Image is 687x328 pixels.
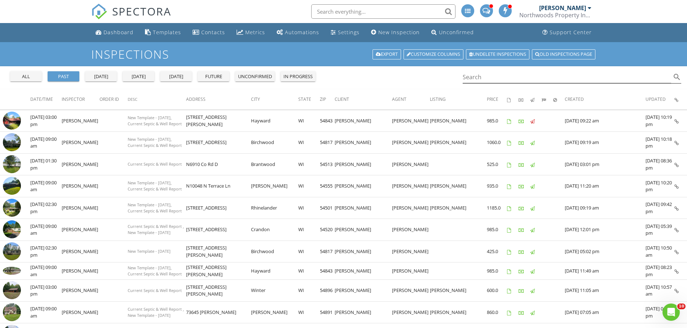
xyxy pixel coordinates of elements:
td: Rhinelander [251,197,298,219]
td: [DATE] 10:20 pm [646,175,674,197]
td: [PERSON_NAME] [392,280,430,302]
img: 9350411%2Fcover_photos%2FmCq1PTyRf2ipBQrcZdXw%2Fsmall.jpg [3,112,21,130]
th: Listing: Not sorted. [430,89,487,109]
th: Address: Not sorted. [186,89,251,109]
a: Settings [328,26,362,39]
div: future [201,73,226,80]
span: Date/Time [30,96,53,102]
span: Current Septic & Well Report [128,288,182,293]
th: Canceled: Not sorted. [553,89,565,109]
th: Submitted: Not sorted. [542,89,553,109]
div: unconfirmed [238,73,272,80]
td: 54817 [320,241,335,262]
a: Customize Columns [404,49,463,59]
td: 1060.0 [487,132,507,154]
img: 9323572%2Fcover_photos%2FLUmZISnZkbyHgvvoHTnb%2Fsmall.jpg [3,155,21,173]
span: Agent [392,96,406,102]
td: [DATE] 12:01 pm [565,219,646,241]
td: [PERSON_NAME] [62,153,100,175]
a: Metrics [234,26,268,39]
span: SPECTORA [112,4,171,19]
button: future [198,71,229,81]
td: [DATE] 05:02 pm [565,241,646,262]
td: [PERSON_NAME] [251,175,298,197]
span: New Template - [DATE], Current Septic & Well Report [128,265,182,277]
td: 54891 [320,301,335,323]
td: 54501 [320,197,335,219]
th: Updated: Not sorted. [646,89,674,109]
button: [DATE] [85,71,117,81]
td: [DATE] 11:20 am [565,175,646,197]
td: [DATE] 10:18 pm [646,132,674,154]
td: [DATE] 03:00 pm [30,110,62,132]
span: Listing [430,96,446,102]
td: [DATE] 09:22 am [565,110,646,132]
td: [PERSON_NAME] [335,197,392,219]
td: 54843 [320,110,335,132]
th: Client: Not sorted. [335,89,392,109]
th: City: Not sorted. [251,89,298,109]
th: Paid: Not sorted. [519,89,530,109]
td: [PERSON_NAME] [392,132,430,154]
td: [PERSON_NAME] [392,110,430,132]
span: Zip [320,96,326,102]
div: Templates [153,29,181,36]
th: Zip: Not sorted. [320,89,335,109]
td: 1185.0 [487,197,507,219]
td: 54843 [320,262,335,280]
td: WI [298,262,320,280]
td: [DATE] 08:36 pm [646,153,674,175]
td: [DATE] 02:30 pm [30,197,62,219]
td: [DATE] 10:50 am [646,241,674,262]
td: [PERSON_NAME] [335,110,392,132]
td: 54513 [320,153,335,175]
td: [DATE] 09:19 am [565,197,646,219]
td: [PERSON_NAME] [392,219,430,241]
span: Order ID [100,96,119,102]
td: [DATE] 09:00 am [30,301,62,323]
td: [PERSON_NAME] [62,175,100,197]
td: [PERSON_NAME] [392,241,430,262]
td: [PERSON_NAME] [251,301,298,323]
div: Support Center [550,29,592,36]
img: 9251612%2Fcover_photos%2FCfW41V5MesHOXKsSv1ku%2Fsmall.jpg [3,242,21,260]
iframe: Intercom live chat [662,304,680,321]
td: WI [298,110,320,132]
td: Hayward [251,110,298,132]
td: [PERSON_NAME] [392,197,430,219]
td: [DATE] 09:00 am [30,132,62,154]
td: [DATE] 08:23 pm [646,262,674,280]
td: [PERSON_NAME] [62,280,100,302]
td: 525.0 [487,153,507,175]
td: [STREET_ADDRESS][PERSON_NAME] [186,241,251,262]
td: [STREET_ADDRESS] [186,197,251,219]
h1: Inspections [91,48,596,60]
td: [STREET_ADDRESS][PERSON_NAME] [186,262,251,280]
td: 860.0 [487,301,507,323]
td: WI [298,241,320,262]
td: 54817 [320,132,335,154]
a: Automations (Advanced) [274,26,322,39]
td: 54555 [320,175,335,197]
td: Winter [251,280,298,302]
td: [STREET_ADDRESS] [186,219,251,241]
td: [DATE] 11:49 am [565,262,646,280]
td: WI [298,153,320,175]
th: Desc: Not sorted. [128,89,186,109]
td: N10048 N Terrace Ln [186,175,251,197]
td: 73645 [PERSON_NAME] [186,301,251,323]
span: Current Septic & Well Report [128,161,182,167]
th: State: Not sorted. [298,89,320,109]
div: Northwoods Property Inspections [519,12,591,19]
td: [PERSON_NAME] [392,301,430,323]
td: Crandon [251,219,298,241]
td: [PERSON_NAME] [62,262,100,280]
div: [DATE] [88,73,114,80]
img: 9281535%2Fcover_photos%2FjaImasheiRAvwwxRXa7R%2Fsmall.jpg [3,281,21,299]
td: [PERSON_NAME] [62,197,100,219]
td: [DATE] 02:30 pm [30,241,62,262]
td: 985.0 [487,262,507,280]
td: 935.0 [487,175,507,197]
div: Unconfirmed [439,29,474,36]
th: Agreements signed: Not sorted. [507,89,519,109]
